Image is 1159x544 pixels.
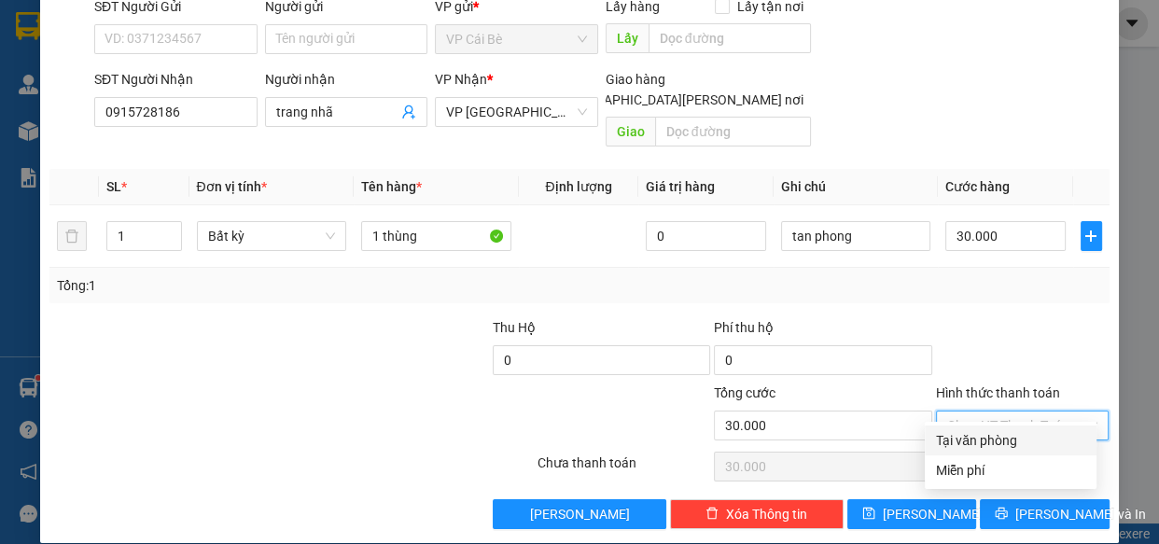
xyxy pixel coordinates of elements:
span: Lấy [606,23,649,53]
span: Định lượng [545,179,611,194]
button: [PERSON_NAME] [493,499,666,529]
span: VP Cái Bè [446,25,587,53]
button: delete [57,221,87,251]
div: Tại văn phòng [936,430,1085,451]
div: Chưa thanh toán [536,453,713,485]
span: Giao hàng [606,72,665,87]
span: Giao [606,117,655,146]
div: Phí thu hộ [714,317,931,345]
span: save [862,507,875,522]
span: Thu Hộ [493,320,536,335]
button: printer[PERSON_NAME] và In [980,499,1109,529]
input: Dọc đường [655,117,811,146]
div: Người nhận [265,69,428,90]
span: [PERSON_NAME] [883,504,983,524]
span: delete [705,507,719,522]
span: Tên hàng [361,179,422,194]
span: SL [106,179,121,194]
div: SĐT Người Nhận [94,69,258,90]
span: Giá trị hàng [646,179,715,194]
span: [GEOGRAPHIC_DATA][PERSON_NAME] nơi [549,90,811,110]
span: printer [995,507,1008,522]
input: Ghi Chú [781,221,931,251]
input: 0 [646,221,766,251]
div: Miễn phí [936,460,1085,481]
span: [PERSON_NAME] [530,504,630,524]
span: Xóa Thông tin [726,504,807,524]
span: Bất kỳ [208,222,336,250]
span: user-add [401,105,416,119]
button: save[PERSON_NAME] [847,499,976,529]
span: Đơn vị tính [197,179,267,194]
label: Hình thức thanh toán [936,385,1060,400]
span: VP Nhận [435,72,487,87]
span: VP Sài Gòn [446,98,587,126]
span: [PERSON_NAME] và In [1015,504,1146,524]
span: Cước hàng [945,179,1010,194]
button: deleteXóa Thông tin [670,499,844,529]
span: plus [1082,229,1101,244]
button: plus [1081,221,1102,251]
div: Tổng: 1 [57,275,449,296]
span: Tổng cước [714,385,775,400]
input: VD: Bàn, Ghế [361,221,511,251]
th: Ghi chú [774,169,939,205]
input: Dọc đường [649,23,811,53]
